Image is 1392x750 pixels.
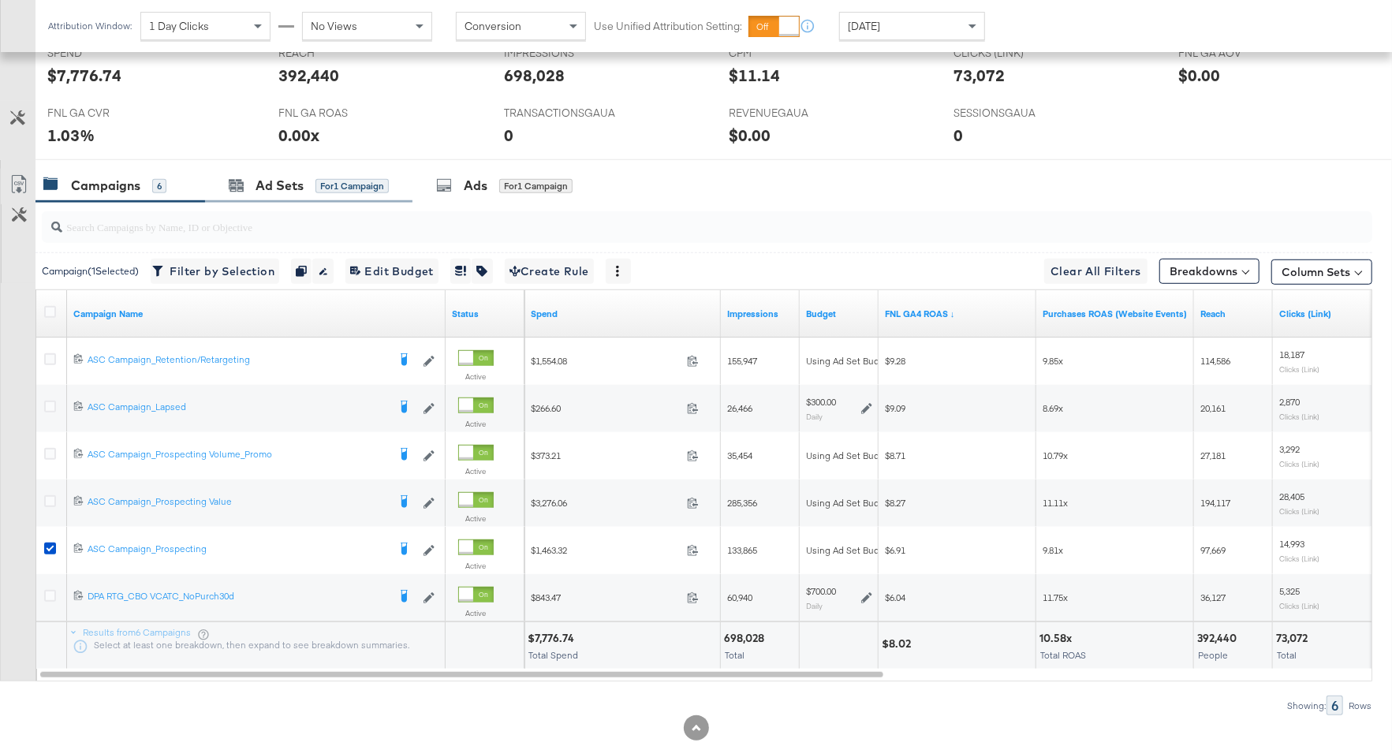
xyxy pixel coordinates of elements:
span: 36,127 [1200,591,1226,603]
span: 60,940 [727,591,752,603]
a: The number of times your ad was served. On mobile apps an ad is counted as served the first time ... [727,308,793,320]
div: Ads [464,177,487,195]
div: 0 [954,124,963,147]
span: Total [1277,649,1297,661]
div: Ad Sets [256,177,304,195]
div: 0 [504,124,513,147]
sub: Clicks (Link) [1279,506,1319,516]
label: Use Unified Attribution Setting: [594,19,742,34]
div: $300.00 [806,396,836,409]
a: ASC Campaign_Prospecting Value [88,495,387,511]
a: ASC Campaign_Retention/Retargeting [88,353,387,369]
span: 1 Day Clicks [149,19,209,33]
span: Total Spend [528,649,578,661]
a: The number of people your ad was served to. [1200,308,1267,320]
span: CLICKS (LINK) [954,46,1072,61]
span: No Views [311,19,357,33]
span: 2,870 [1279,396,1300,408]
span: 10.79x [1043,450,1068,461]
span: 11.75x [1043,591,1068,603]
div: 6 [1327,696,1343,715]
span: 20,161 [1200,402,1226,414]
span: FNL GA AOV [1179,46,1297,61]
sub: Clicks (Link) [1279,364,1319,374]
div: Using Ad Set Budget [806,355,894,368]
span: CPM [729,46,847,61]
div: 698,028 [724,631,769,646]
a: The maximum amount you're willing to spend on your ads, on average each day or over the lifetime ... [806,308,872,320]
span: $1,463.32 [531,544,681,556]
div: ASC Campaign_Prospecting Volume_Promo [88,448,387,461]
div: 0.00x [278,124,319,147]
a: revenue/spend [885,308,1030,320]
span: $6.91 [885,544,905,556]
a: Your campaign name. [73,308,439,320]
sub: Daily [806,601,823,610]
span: 28,405 [1279,491,1304,502]
span: People [1198,649,1228,661]
span: 97,669 [1200,544,1226,556]
span: REACH [278,46,397,61]
span: 35,454 [727,450,752,461]
button: Breakdowns [1159,259,1260,284]
div: Rows [1348,700,1372,711]
button: Clear All Filters [1044,259,1148,284]
span: 133,865 [727,544,757,556]
div: Campaign ( 1 Selected) [42,264,139,278]
span: $3,276.06 [531,497,681,509]
button: Edit Budget [345,259,438,284]
div: Campaigns [71,177,140,195]
sub: Daily [806,412,823,421]
label: Active [458,561,494,571]
sub: Clicks (Link) [1279,412,1319,421]
span: 18,187 [1279,349,1304,360]
div: ASC Campaign_Lapsed [88,401,387,413]
span: [DATE] [848,19,880,33]
a: ASC Campaign_Prospecting [88,543,387,558]
label: Active [458,608,494,618]
div: DPA RTG_CBO VCATC_NoPurch30d [88,590,387,603]
span: REVENUEGAUA [729,106,847,121]
button: Create Rule [505,259,594,284]
div: ASC Campaign_Retention/Retargeting [88,353,387,366]
span: $1,554.08 [531,355,681,367]
div: 392,440 [1197,631,1241,646]
span: 8.69x [1043,402,1063,414]
div: $7,776.74 [528,631,579,646]
div: 73,072 [954,64,1005,87]
div: 6 [152,179,166,193]
div: $0.00 [729,124,771,147]
div: 698,028 [504,64,565,87]
span: 11.11x [1043,497,1068,509]
span: Edit Budget [350,262,434,282]
sub: Clicks (Link) [1279,459,1319,468]
span: Clear All Filters [1051,262,1141,282]
a: ASC Campaign_Lapsed [88,401,387,416]
span: 14,993 [1279,538,1304,550]
span: SESSIONSGAUA [954,106,1072,121]
div: 10.58x [1039,631,1077,646]
div: $11.14 [729,64,780,87]
a: DPA RTG_CBO VCATC_NoPurch30d [88,590,387,606]
span: SPEND [47,46,166,61]
a: The total value of the purchase actions divided by spend tracked by your Custom Audience pixel on... [1043,308,1188,320]
a: Shows the current state of your Ad Campaign. [452,308,518,320]
span: 9.81x [1043,544,1063,556]
label: Active [458,513,494,524]
span: $6.04 [885,591,905,603]
sub: Clicks (Link) [1279,601,1319,610]
div: Using Ad Set Budget [806,450,894,462]
span: 27,181 [1200,450,1226,461]
span: $373.21 [531,450,681,461]
span: TRANSACTIONSGAUA [504,106,622,121]
div: 392,440 [278,64,339,87]
button: Column Sets [1271,259,1372,285]
div: for 1 Campaign [499,179,573,193]
a: ASC Campaign_Prospecting Volume_Promo [88,448,387,464]
span: $9.28 [885,355,905,367]
span: 155,947 [727,355,757,367]
div: 1.03% [47,124,95,147]
span: 285,356 [727,497,757,509]
span: Filter by Selection [155,262,274,282]
div: Using Ad Set Budget [806,544,894,557]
